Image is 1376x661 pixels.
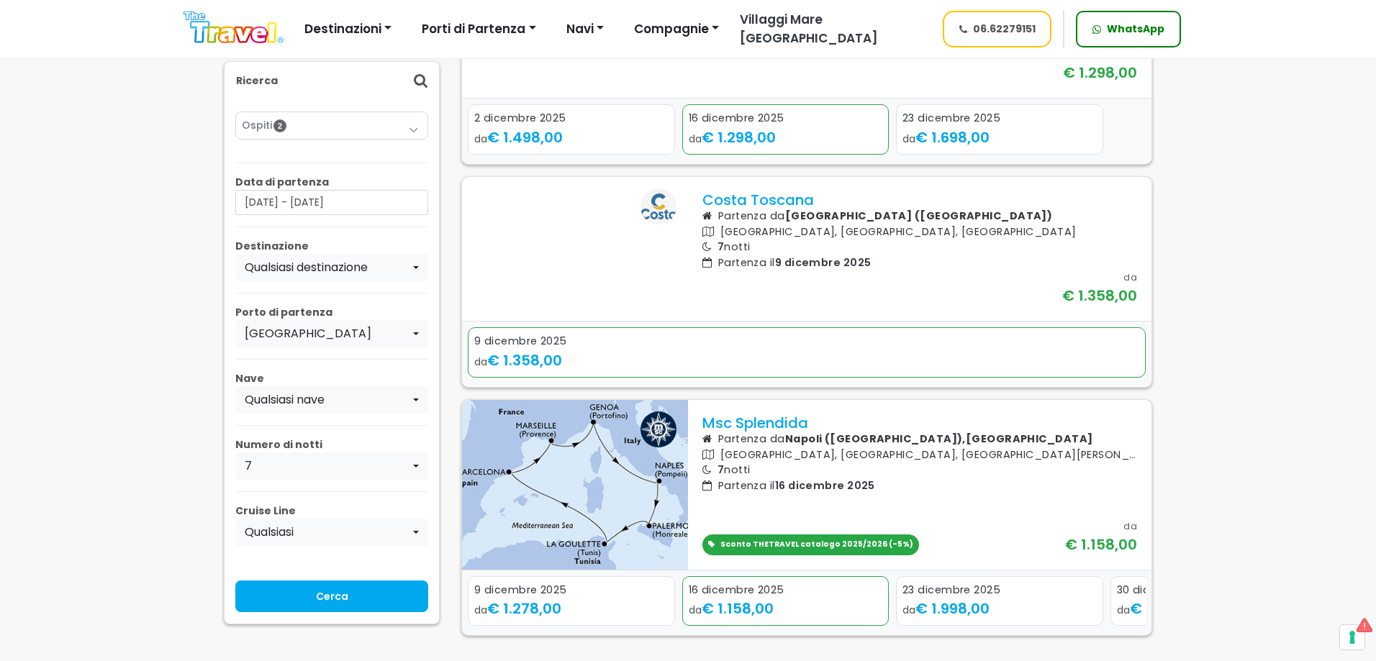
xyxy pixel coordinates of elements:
[896,104,1103,155] a: 23 dicembre 2025 da€ 1.698,00
[625,15,728,44] button: Compagnie
[462,400,688,570] img: UWKQ.jpg
[785,209,1053,223] b: [GEOGRAPHIC_DATA] ([GEOGRAPHIC_DATA])
[702,255,1137,271] p: Partenza il
[641,188,676,224] img: costa logo
[468,104,675,158] div: 1 / 3
[702,127,776,147] span: € 1.298,00
[557,15,613,44] button: Navi
[702,414,1137,432] p: Msc Splendida
[1076,11,1181,47] a: WhatsApp
[682,576,890,630] div: 2 / 4
[720,539,913,550] span: Sconto THETRAVEL catalogo 2025/2026 (-5%)
[682,576,890,626] a: 16 dicembre 2025 da€ 1.158,00
[902,127,1097,148] div: da
[728,11,929,47] a: Villaggi Mare [GEOGRAPHIC_DATA]
[245,457,410,475] div: 7
[468,576,675,630] div: 1 / 4
[235,580,428,612] input: Cerca
[235,320,428,347] button: Napoli
[468,576,675,626] a: 9 dicembre 2025 da€ 1.278,00
[682,104,890,155] a: 16 dicembre 2025 da€ 1.298,00
[235,452,428,480] button: 7
[474,583,669,598] div: 9 dicembre 2025
[775,478,875,493] span: 16 dicembre 2025
[702,191,1137,306] a: Costa Toscana Partenza da[GEOGRAPHIC_DATA] ([GEOGRAPHIC_DATA]) [GEOGRAPHIC_DATA], [GEOGRAPHIC_DAT...
[1110,576,1318,630] div: 4 / 4
[474,350,1139,371] div: da
[702,432,1137,447] p: Partenza da
[235,437,428,452] p: Numero di notti
[896,576,1103,630] div: 3 / 4
[412,15,545,44] button: Porti di Partenza
[775,255,872,270] span: 9 dicembre 2025
[1065,534,1137,555] div: € 1.158,00
[702,414,1137,555] a: Msc Splendida Partenza daNapoli ([GEOGRAPHIC_DATA]),[GEOGRAPHIC_DATA] [GEOGRAPHIC_DATA], [GEOGRAP...
[1117,583,1311,598] div: 30 dicembre 2025
[487,127,563,147] span: € 1.498,00
[1117,598,1311,619] div: da
[245,259,410,276] div: Qualsiasi destinazione
[702,240,1137,255] p: notti
[235,503,428,519] p: Cruise Line
[718,462,724,477] span: 7
[689,111,883,127] div: 16 dicembre 2025
[896,104,1103,158] div: 3 / 3
[689,583,883,598] div: 16 dicembre 2025
[718,240,724,254] span: 7
[943,11,1052,47] a: 06.62279151
[1123,519,1137,534] div: da
[235,254,428,281] button: Qualsiasi destinazione
[235,519,428,546] button: Qualsiasi
[1130,598,1208,619] span: € 2.858,00
[902,111,1097,127] div: 23 dicembre 2025
[641,411,676,447] img: msc logo
[295,15,401,44] button: Destinazioni
[245,391,410,409] div: Qualsiasi nave
[242,118,422,133] a: Ospiti2
[474,111,669,127] div: 2 dicembre 2025
[915,598,990,619] span: € 1.998,00
[235,239,428,254] p: Destinazione
[896,576,1103,626] a: 23 dicembre 2025 da€ 1.998,00
[740,11,878,47] span: Villaggi Mare [GEOGRAPHIC_DATA]
[702,209,1137,224] p: Partenza da
[682,104,890,158] div: 2 / 3
[474,334,1139,350] div: 9 dicembre 2025
[1063,62,1137,83] div: € 1.298,00
[474,598,669,619] div: da
[225,62,439,100] div: Ricerca
[902,598,1097,619] div: da
[245,325,410,342] div: [GEOGRAPHIC_DATA]
[236,73,278,88] p: Ricerca
[468,104,675,155] a: 2 dicembre 2025 da€ 1.498,00
[235,305,428,320] p: Porto di partenza
[235,371,428,386] p: Nave
[1107,22,1164,37] span: WhatsApp
[702,478,1137,494] p: Partenza il
[689,598,883,619] div: da
[487,350,562,370] span: € 1.358,00
[785,432,1093,446] b: Napoli ([GEOGRAPHIC_DATA]),[GEOGRAPHIC_DATA]
[702,224,1137,240] p: [GEOGRAPHIC_DATA], [GEOGRAPHIC_DATA], [GEOGRAPHIC_DATA]
[702,191,1137,209] p: Costa Toscana
[468,327,1146,378] a: 9 dicembre 2025 da€ 1.358,00
[184,12,284,44] img: Logo The Travel
[702,462,1137,478] p: notti
[235,175,428,190] p: Data di partenza
[1123,270,1137,285] div: da
[1062,285,1137,306] div: € 1.358,00
[702,447,1137,463] p: [GEOGRAPHIC_DATA], [GEOGRAPHIC_DATA], [GEOGRAPHIC_DATA][PERSON_NAME], [GEOGRAPHIC_DATA], [GEOGRAP...
[702,598,774,619] span: € 1.158,00
[245,524,410,541] div: Qualsiasi
[235,386,428,414] button: Qualsiasi nave
[273,119,286,132] span: 2
[915,127,990,147] span: € 1.698,00
[487,598,561,619] span: € 1.278,00
[902,583,1097,598] div: 23 dicembre 2025
[474,127,669,148] div: da
[1110,576,1318,626] a: 30 dicembre 2025 da€ 2.858,00
[689,127,883,148] div: da
[973,22,1036,37] span: 06.62279151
